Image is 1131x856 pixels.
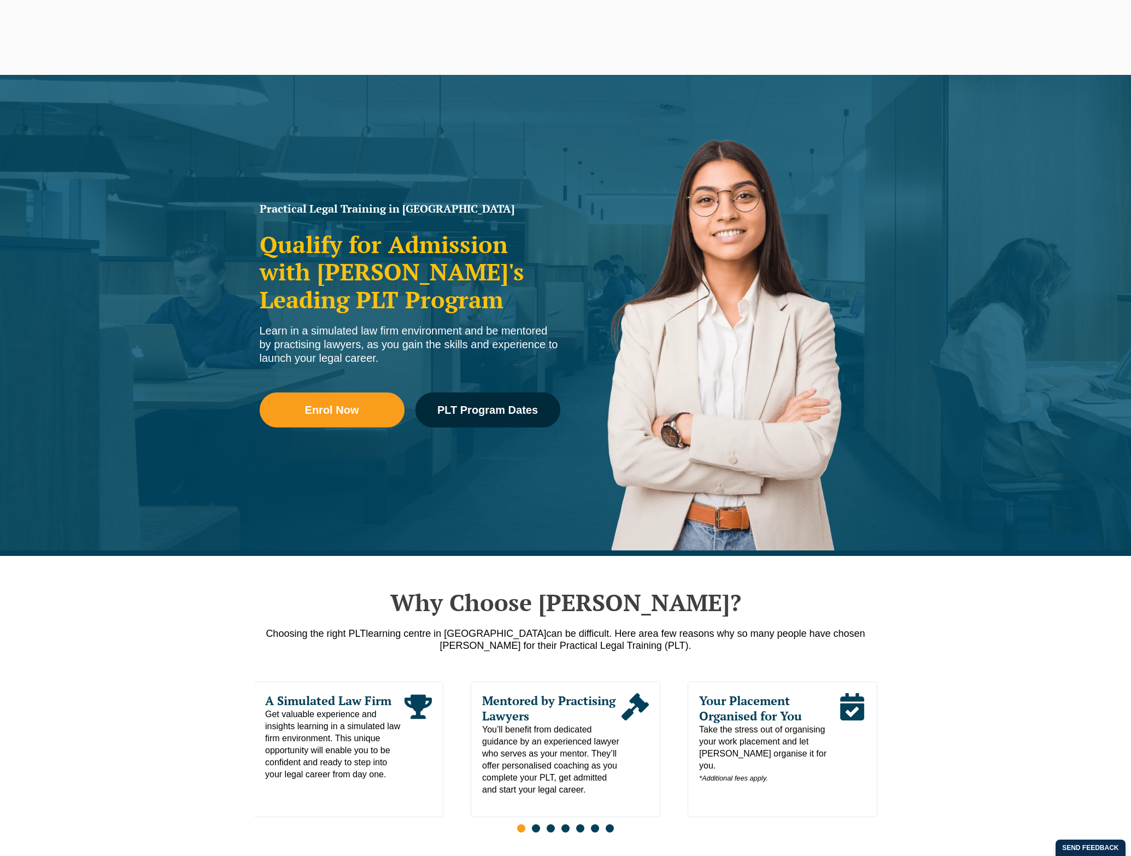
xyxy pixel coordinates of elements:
div: Read More [405,693,432,781]
span: A Simulated Law Firm [265,693,405,708]
a: PLT Program Dates [415,392,560,427]
span: Go to slide 5 [576,824,584,832]
span: can be difficult. Here are [547,628,653,639]
em: *Additional fees apply. [699,774,768,782]
span: learning centre in [GEOGRAPHIC_DATA] [366,628,546,639]
span: Go to slide 4 [561,824,570,832]
div: Slides [254,682,877,839]
span: Go to slide 1 [517,824,525,832]
div: Learn in a simulated law firm environment and be mentored by practising lawyers, as you gain the ... [260,324,560,365]
span: Go to slide 3 [547,824,555,832]
div: 3 / 7 [688,682,877,817]
span: PLT Program Dates [437,404,538,415]
span: Get valuable experience and insights learning in a simulated law firm environment. This unique op... [265,708,405,781]
div: Read More [838,693,865,784]
span: Go to slide 2 [532,824,540,832]
span: Mentored by Practising Lawyers [482,693,622,724]
span: Choosing the right PLT [266,628,366,639]
h1: Practical Legal Training in [GEOGRAPHIC_DATA] [260,203,560,214]
p: a few reasons why so many people have chosen [PERSON_NAME] for their Practical Legal Training (PLT). [254,628,877,652]
span: Enrol Now [305,404,359,415]
a: Enrol Now [260,392,405,427]
h2: Qualify for Admission with [PERSON_NAME]'s Leading PLT Program [260,231,560,313]
span: You’ll benefit from dedicated guidance by an experienced lawyer who serves as your mentor. They’l... [482,724,622,796]
span: Your Placement Organised for You [699,693,839,724]
span: Go to slide 7 [606,824,614,832]
h2: Why Choose [PERSON_NAME]? [254,589,877,616]
div: Read More [622,693,649,796]
div: 1 / 7 [254,682,443,817]
div: 2 / 7 [471,682,660,817]
span: Go to slide 6 [591,824,599,832]
span: Take the stress out of organising your work placement and let [PERSON_NAME] organise it for you. [699,724,839,784]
